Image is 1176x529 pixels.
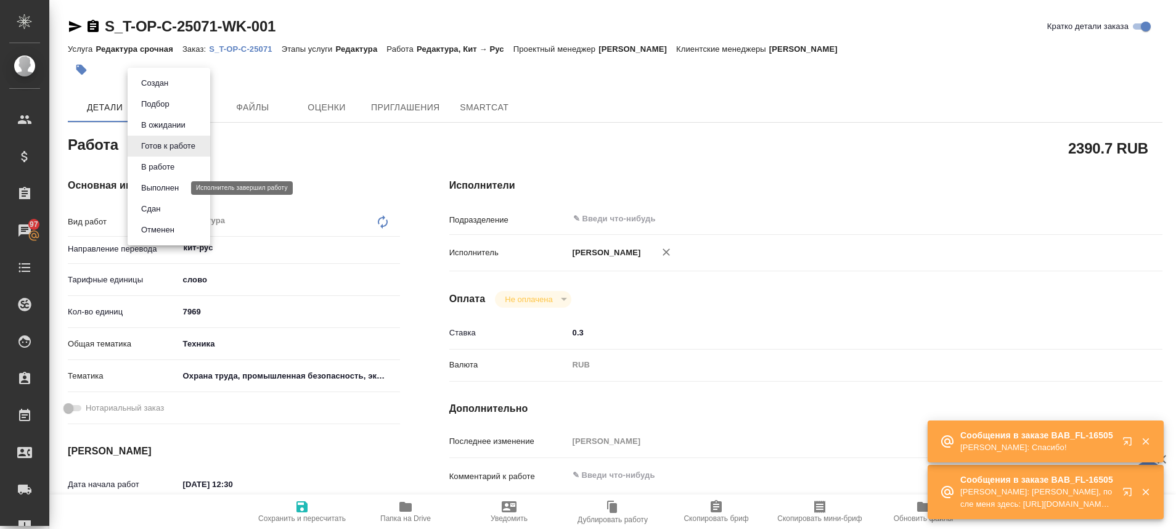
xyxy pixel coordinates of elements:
[137,181,182,195] button: Выполнен
[1133,436,1158,447] button: Закрыть
[960,429,1114,441] p: Сообщения в заказе BAB_FL-16505
[137,139,199,153] button: Готов к работе
[960,441,1114,454] p: [PERSON_NAME]: Спасибо!
[137,118,189,132] button: В ожидании
[1133,486,1158,498] button: Закрыть
[137,97,173,111] button: Подбор
[1115,480,1145,509] button: Открыть в новой вкладке
[137,160,178,174] button: В работе
[137,202,164,216] button: Сдан
[1115,429,1145,459] button: Открыть в новой вкладке
[960,486,1114,511] p: [PERSON_NAME]: [PERSON_NAME], после меня здесь: [URL][DOMAIN_NAME] . Странный перевод был, если ч...
[137,76,172,90] button: Создан
[137,223,178,237] button: Отменен
[960,474,1114,486] p: Сообщения в заказе BAB_FL-16505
